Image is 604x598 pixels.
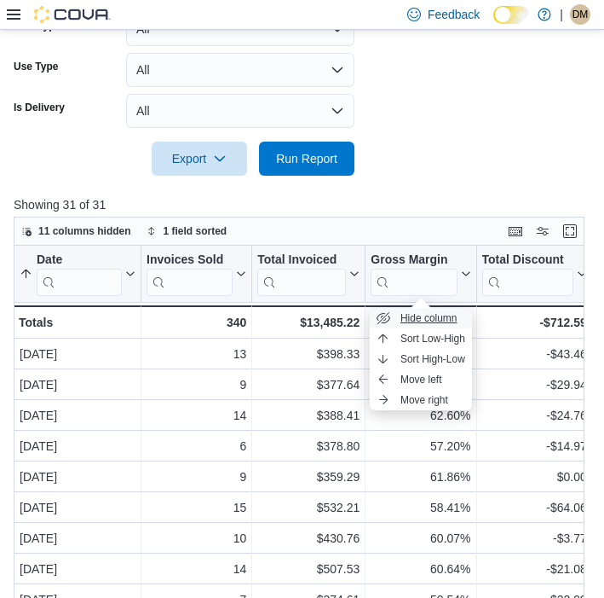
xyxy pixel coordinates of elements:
[34,6,111,23] img: Cova
[147,312,246,333] div: 340
[482,405,587,426] div: -$24.76
[147,559,246,579] div: 14
[20,405,135,426] div: [DATE]
[482,497,587,518] div: -$64.06
[257,436,360,456] div: $378.80
[38,224,131,238] span: 11 columns hidden
[482,253,573,296] div: Total Discount
[20,374,135,395] div: [DATE]
[370,328,472,349] button: Sort Low-High
[370,308,472,328] button: Hide column
[370,369,472,390] button: Move left
[37,253,122,296] div: Date
[276,150,337,167] span: Run Report
[20,467,135,487] div: [DATE]
[147,253,233,269] div: Invoices Sold
[147,374,246,395] div: 9
[14,221,138,241] button: 11 columns hidden
[493,24,494,25] span: Dark Mode
[126,53,354,87] button: All
[400,393,448,407] span: Move right
[400,332,465,345] span: Sort Low-High
[532,221,553,241] button: Display options
[370,390,472,410] button: Move right
[428,6,480,23] span: Feedback
[257,253,346,269] div: Total Invoiced
[257,467,360,487] div: $359.29
[482,344,587,364] div: -$43.46
[400,311,457,325] span: Hide column
[257,528,360,549] div: $430.76
[400,352,465,366] span: Sort High-Low
[152,142,247,176] button: Export
[257,253,346,296] div: Total Invoiced
[482,253,573,269] div: Total Discount
[257,559,360,579] div: $507.53
[482,528,587,549] div: -$3.77
[570,4,590,25] div: Deziray Morales
[482,436,587,456] div: -$14.97
[493,6,529,24] input: Dark Mode
[14,101,65,114] label: Is Delivery
[560,221,580,241] button: Enter fullscreen
[482,312,587,333] div: -$712.59
[371,436,470,456] div: 57.20%
[147,405,246,426] div: 14
[20,344,135,364] div: [DATE]
[482,559,587,579] div: -$21.08
[19,312,135,333] div: Totals
[370,349,472,369] button: Sort High-Low
[482,374,587,395] div: -$29.94
[147,436,246,456] div: 6
[257,405,360,426] div: $388.41
[505,221,526,241] button: Keyboard shortcuts
[14,196,590,213] p: Showing 31 of 31
[147,253,246,296] button: Invoices Sold
[20,436,135,456] div: [DATE]
[371,559,470,579] div: 60.64%
[257,374,360,395] div: $377.64
[257,253,360,296] button: Total Invoiced
[259,142,354,176] button: Run Report
[371,528,470,549] div: 60.07%
[257,344,360,364] div: $398.33
[164,224,227,238] span: 1 field sorted
[482,253,587,296] button: Total Discount
[371,253,457,269] div: Gross Margin
[126,94,354,128] button: All
[371,405,470,426] div: 62.60%
[371,497,470,518] div: 58.41%
[20,528,135,549] div: [DATE]
[572,4,589,25] span: DM
[14,60,58,73] label: Use Type
[371,467,470,487] div: 61.86%
[482,467,587,487] div: $0.00
[20,559,135,579] div: [DATE]
[37,253,122,269] div: Date
[20,497,135,518] div: [DATE]
[257,497,360,518] div: $532.21
[560,4,563,25] p: |
[147,528,246,549] div: 10
[140,221,234,241] button: 1 field sorted
[147,344,246,364] div: 13
[147,497,246,518] div: 15
[257,312,360,333] div: $13,485.22
[20,253,135,296] button: Date
[147,253,233,296] div: Invoices Sold
[147,467,246,487] div: 9
[400,373,442,386] span: Move left
[371,253,457,296] div: Gross Margin
[371,253,470,296] button: Gross Margin
[162,142,237,176] span: Export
